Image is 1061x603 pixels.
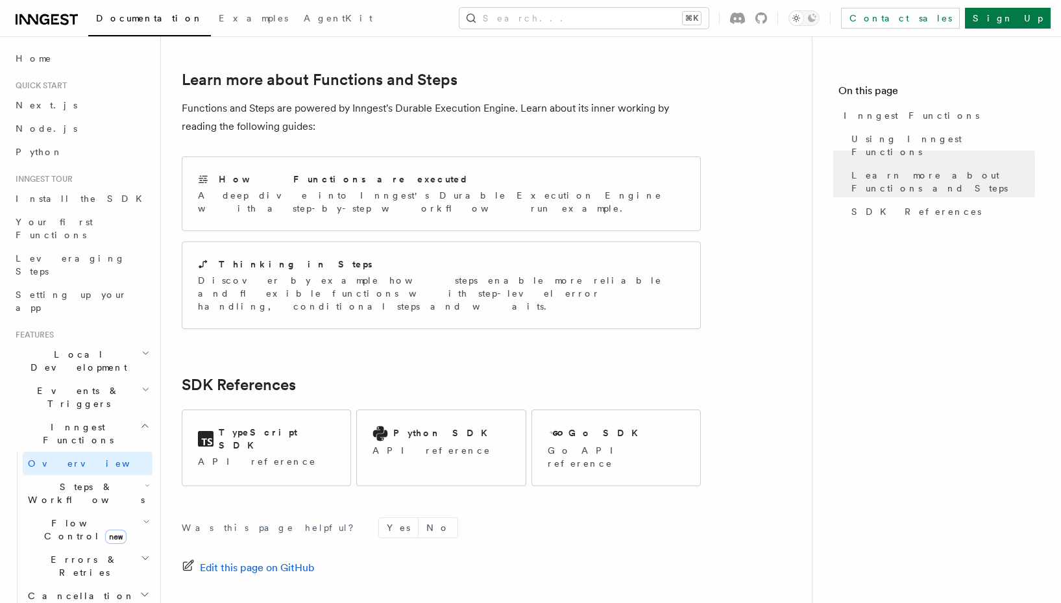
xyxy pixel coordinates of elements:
span: new [105,530,127,544]
span: Node.js [16,123,77,134]
p: API reference [372,444,495,457]
span: Python [16,147,63,157]
span: Leveraging Steps [16,253,125,277]
kbd: ⌘K [683,12,701,25]
span: SDK References [851,205,981,218]
span: Cancellation [23,589,135,602]
p: A deep dive into Inngest's Durable Execution Engine with a step-by-step workflow run example. [198,189,685,215]
button: Flow Controlnew [23,511,152,548]
button: Errors & Retries [23,548,152,584]
a: SDK References [182,376,296,394]
a: Setting up your app [10,283,152,319]
a: Documentation [88,4,211,36]
span: Documentation [96,13,203,23]
a: Contact sales [841,8,960,29]
a: Leveraging Steps [10,247,152,283]
button: Toggle dark mode [788,10,820,26]
h2: How Functions are executed [219,173,469,186]
span: Inngest Functions [844,109,979,122]
p: API reference [198,455,335,468]
p: Functions and Steps are powered by Inngest's Durable Execution Engine. Learn about its inner work... [182,99,701,136]
a: Overview [23,452,152,475]
a: Install the SDK [10,187,152,210]
span: Inngest tour [10,174,73,184]
a: Next.js [10,93,152,117]
a: Your first Functions [10,210,152,247]
button: Local Development [10,343,152,379]
span: Your first Functions [16,217,93,240]
a: TypeScript SDKAPI reference [182,410,351,486]
button: Inngest Functions [10,415,152,452]
a: Using Inngest Functions [846,127,1035,164]
a: Examples [211,4,296,35]
span: Learn more about Functions and Steps [851,169,1035,195]
a: Sign Up [965,8,1051,29]
a: Python SDKAPI reference [356,410,526,486]
a: Thinking in StepsDiscover by example how steps enable more reliable and flexible functions with s... [182,241,701,329]
a: Home [10,47,152,70]
h2: Python SDK [393,426,495,439]
button: Search...⌘K [459,8,709,29]
a: Edit this page on GitHub [182,559,315,577]
h2: Go SDK [568,426,646,439]
button: Steps & Workflows [23,475,152,511]
a: SDK References [846,200,1035,223]
span: Local Development [10,348,141,374]
p: Discover by example how steps enable more reliable and flexible functions with step-level error h... [198,274,685,313]
span: Flow Control [23,517,143,543]
span: Inngest Functions [10,421,140,447]
button: Events & Triggers [10,379,152,415]
span: Install the SDK [16,193,150,204]
h2: TypeScript SDK [219,426,335,452]
h4: On this page [838,83,1035,104]
button: No [419,518,457,537]
button: Yes [379,518,418,537]
a: AgentKit [296,4,380,35]
h2: Thinking in Steps [219,258,372,271]
a: Node.js [10,117,152,140]
span: AgentKit [304,13,372,23]
span: Quick start [10,80,67,91]
span: Features [10,330,54,340]
a: Python [10,140,152,164]
span: Events & Triggers [10,384,141,410]
a: Learn more about Functions and Steps [182,71,457,89]
a: How Functions are executedA deep dive into Inngest's Durable Execution Engine with a step-by-step... [182,156,701,231]
span: Home [16,52,52,65]
p: Was this page helpful? [182,521,363,534]
a: Learn more about Functions and Steps [846,164,1035,200]
span: Errors & Retries [23,553,141,579]
span: Examples [219,13,288,23]
a: Inngest Functions [838,104,1035,127]
span: Overview [28,458,162,469]
span: Setting up your app [16,289,127,313]
span: Steps & Workflows [23,480,145,506]
span: Edit this page on GitHub [200,559,315,577]
p: Go API reference [548,444,685,470]
span: Next.js [16,100,77,110]
span: Using Inngest Functions [851,132,1035,158]
a: Go SDKGo API reference [531,410,701,486]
